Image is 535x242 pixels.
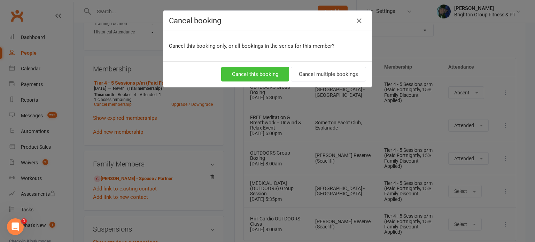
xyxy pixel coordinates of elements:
[354,15,365,26] button: Close
[169,42,366,50] p: Cancel this booking only, or all bookings in the series for this member?
[221,67,289,81] button: Cancel this booking
[291,67,366,81] button: Cancel multiple bookings
[7,218,24,235] iframe: Intercom live chat
[169,16,366,25] h4: Cancel booking
[21,218,27,224] span: 1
